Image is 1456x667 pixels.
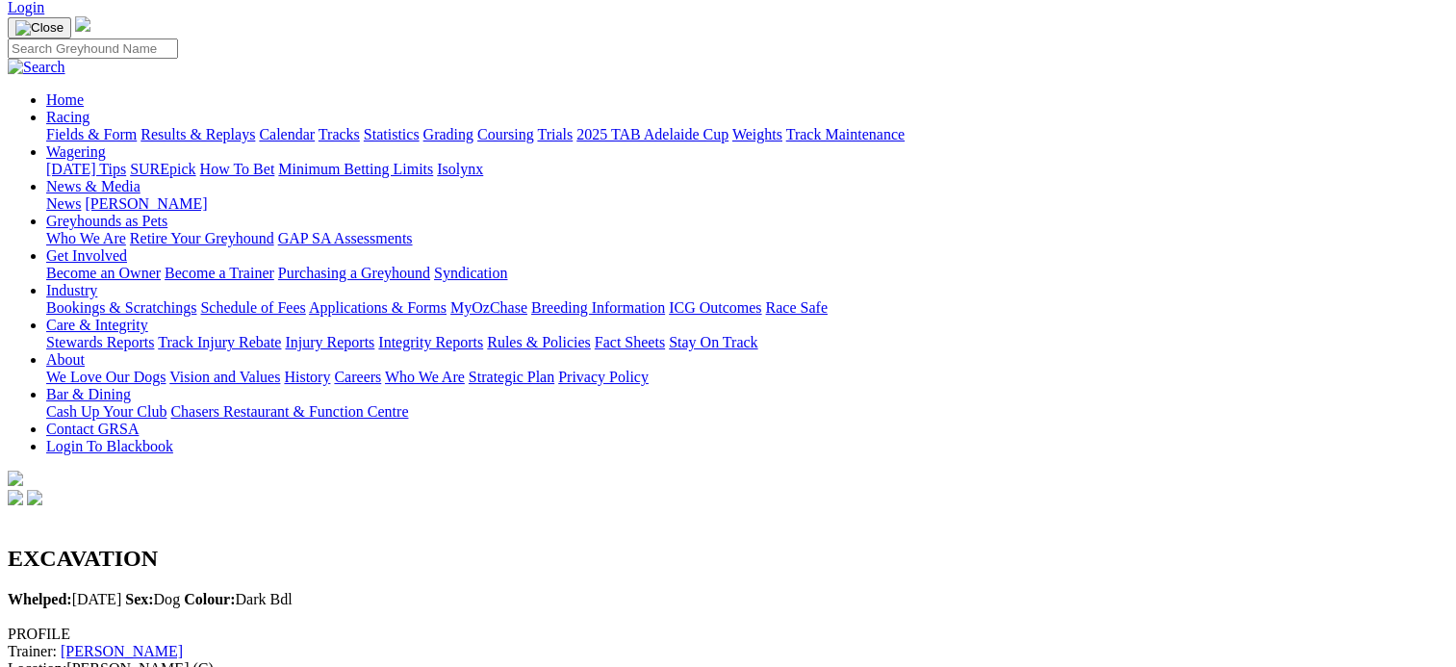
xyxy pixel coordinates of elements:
a: ICG Outcomes [669,299,761,316]
div: Wagering [46,161,1448,178]
a: News [46,195,81,212]
div: Care & Integrity [46,334,1448,351]
a: Care & Integrity [46,317,148,333]
input: Search [8,38,178,59]
a: Track Injury Rebate [158,334,281,350]
img: twitter.svg [27,490,42,505]
a: History [284,369,330,385]
a: SUREpick [130,161,195,177]
img: logo-grsa-white.png [75,16,90,32]
a: MyOzChase [450,299,527,316]
a: News & Media [46,178,140,194]
a: Who We Are [385,369,465,385]
a: Strategic Plan [469,369,554,385]
a: Purchasing a Greyhound [278,265,430,281]
a: Integrity Reports [378,334,483,350]
a: 2025 TAB Adelaide Cup [576,126,728,142]
a: Fields & Form [46,126,137,142]
a: Careers [334,369,381,385]
a: Greyhounds as Pets [46,213,167,229]
a: Results & Replays [140,126,255,142]
div: News & Media [46,195,1448,213]
a: Grading [423,126,473,142]
a: Isolynx [437,161,483,177]
span: Trainer: [8,643,57,659]
a: How To Bet [200,161,275,177]
a: Become a Trainer [165,265,274,281]
a: Trials [537,126,573,142]
a: Statistics [364,126,420,142]
span: [DATE] [8,591,121,607]
a: [DATE] Tips [46,161,126,177]
a: Weights [732,126,782,142]
a: Wagering [46,143,106,160]
a: Syndication [434,265,507,281]
img: Close [15,20,64,36]
img: Search [8,59,65,76]
a: Who We Are [46,230,126,246]
a: Retire Your Greyhound [130,230,274,246]
a: Home [46,91,84,108]
div: Bar & Dining [46,403,1448,421]
img: facebook.svg [8,490,23,505]
a: Injury Reports [285,334,374,350]
a: Bookings & Scratchings [46,299,196,316]
a: Become an Owner [46,265,161,281]
a: Breeding Information [531,299,665,316]
div: Greyhounds as Pets [46,230,1448,247]
a: Bar & Dining [46,386,131,402]
div: About [46,369,1448,386]
div: Racing [46,126,1448,143]
button: Toggle navigation [8,17,71,38]
a: Stay On Track [669,334,757,350]
img: logo-grsa-white.png [8,471,23,486]
a: We Love Our Dogs [46,369,166,385]
a: Calendar [259,126,315,142]
a: Rules & Policies [487,334,591,350]
a: Schedule of Fees [200,299,305,316]
a: Get Involved [46,247,127,264]
a: Stewards Reports [46,334,154,350]
b: Whelped: [8,591,72,607]
a: Fact Sheets [595,334,665,350]
a: Vision and Values [169,369,280,385]
a: Chasers Restaurant & Function Centre [170,403,408,420]
a: Login To Blackbook [46,438,173,454]
b: Colour: [184,591,235,607]
a: [PERSON_NAME] [85,195,207,212]
b: Sex: [125,591,153,607]
a: Track Maintenance [786,126,905,142]
a: Minimum Betting Limits [278,161,433,177]
a: Privacy Policy [558,369,649,385]
a: [PERSON_NAME] [61,643,183,659]
a: About [46,351,85,368]
a: Cash Up Your Club [46,403,166,420]
a: Applications & Forms [309,299,447,316]
div: PROFILE [8,626,1448,643]
a: Tracks [319,126,360,142]
a: Racing [46,109,89,125]
a: Coursing [477,126,534,142]
a: Race Safe [765,299,827,316]
a: GAP SA Assessments [278,230,413,246]
div: Industry [46,299,1448,317]
h2: EXCAVATION [8,546,1448,572]
a: Contact GRSA [46,421,139,437]
a: Industry [46,282,97,298]
div: Get Involved [46,265,1448,282]
span: Dog [125,591,180,607]
span: Dark Bdl [184,591,292,607]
